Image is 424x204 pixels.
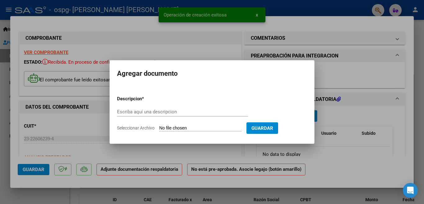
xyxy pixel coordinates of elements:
[246,122,278,134] button: Guardar
[403,183,418,198] div: Open Intercom Messenger
[251,125,273,131] span: Guardar
[117,95,174,102] p: Descripcion
[117,68,307,79] h2: Agregar documento
[117,125,155,130] span: Seleccionar Archivo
